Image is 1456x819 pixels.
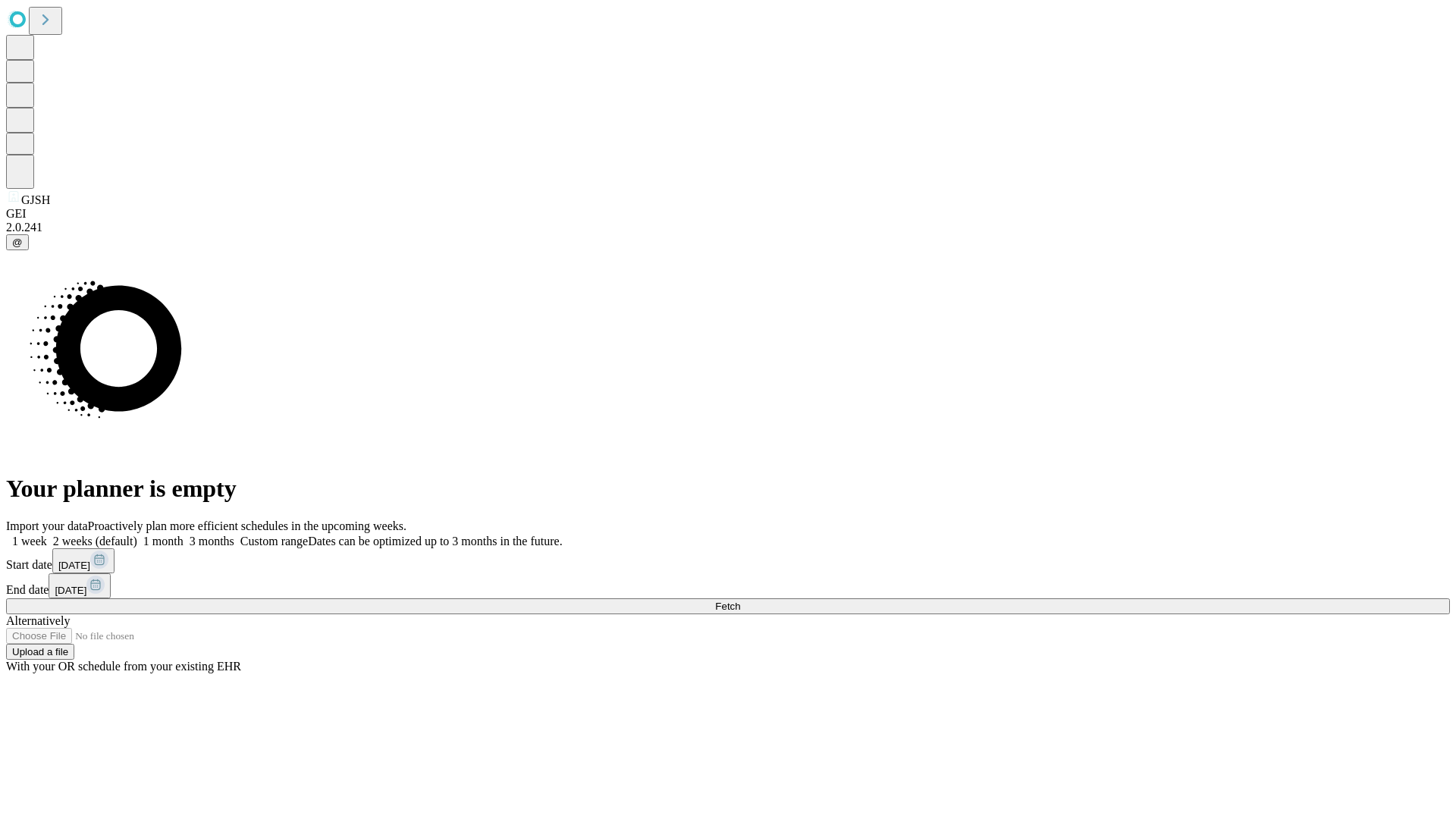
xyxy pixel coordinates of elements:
span: Alternatively [6,614,70,627]
div: End date [6,573,1450,598]
div: Start date [6,548,1450,573]
span: 1 week [12,535,47,548]
span: 3 months [190,535,234,548]
span: [DATE] [55,585,86,596]
button: Fetch [6,598,1450,614]
span: Dates can be optimized up to 3 months in the future. [308,535,562,548]
button: @ [6,234,29,250]
span: Import your data [6,519,88,532]
span: Fetch [715,601,740,612]
button: [DATE] [49,573,111,598]
div: 2.0.241 [6,221,1450,234]
span: GJSH [21,193,50,206]
span: 1 month [143,535,184,548]
span: Proactively plan more efficient schedules in the upcoming weeks. [88,519,406,532]
div: GEI [6,207,1450,221]
span: With your OR schedule from your existing EHR [6,660,241,673]
button: [DATE] [52,548,115,573]
button: Upload a file [6,644,74,660]
span: [DATE] [58,560,90,571]
h1: Your planner is empty [6,475,1450,503]
span: 2 weeks (default) [53,535,137,548]
span: @ [12,237,23,248]
span: Custom range [240,535,308,548]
